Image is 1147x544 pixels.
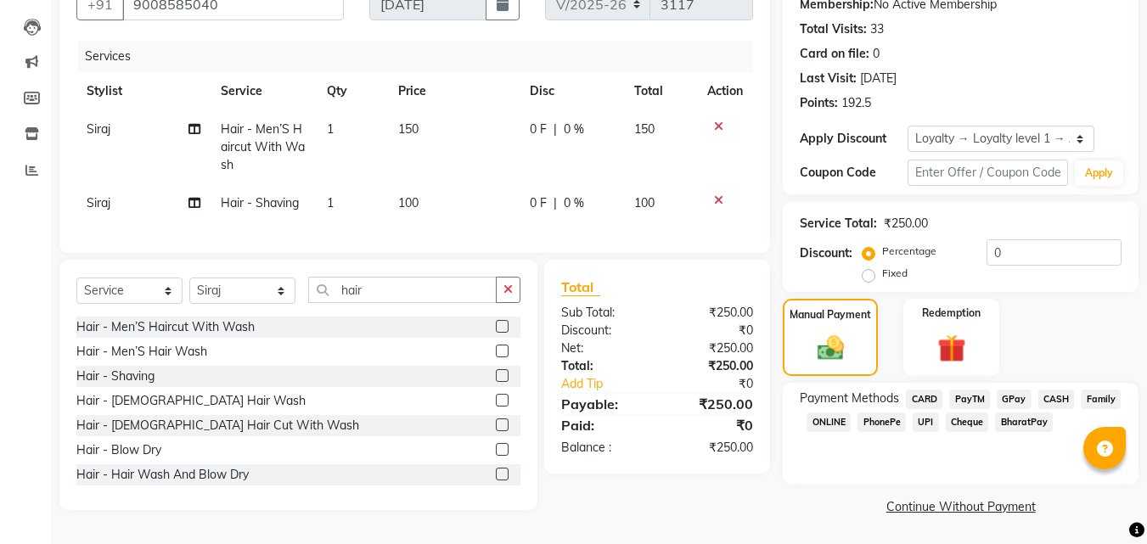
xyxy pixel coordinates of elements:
div: Service Total: [800,215,877,233]
div: [DATE] [860,70,897,87]
span: 0 % [564,121,584,138]
label: Percentage [882,244,936,259]
div: Discount: [548,322,657,339]
button: Apply [1075,160,1123,186]
div: Hair - Men’S Hair Wash [76,343,207,361]
span: Family [1081,390,1121,409]
div: Paid: [548,415,657,435]
div: 192.5 [841,94,871,112]
span: GPay [997,390,1032,409]
span: Siraj [87,195,110,210]
div: Hair - Blow Dry [76,441,161,459]
div: 33 [870,20,884,38]
span: CASH [1038,390,1075,409]
div: Coupon Code [800,164,907,182]
div: Total: [548,357,657,375]
span: Total [561,278,600,296]
span: 150 [398,121,419,137]
div: Points: [800,94,838,112]
div: Sub Total: [548,304,657,322]
div: ₹0 [657,415,766,435]
div: Apply Discount [800,130,907,148]
div: Balance : [548,439,657,457]
div: Discount: [800,244,852,262]
div: Card on file: [800,45,869,63]
div: 0 [873,45,880,63]
span: Hair - Men’S Haircut With Wash [221,121,305,172]
span: BharatPay [995,412,1053,432]
span: Cheque [946,412,989,432]
a: Add Tip [548,375,675,393]
span: | [554,194,557,212]
div: ₹250.00 [657,357,766,375]
span: 0 F [530,121,547,138]
div: Net: [548,339,657,357]
th: Price [388,72,520,110]
div: Hair - Hair Wash And Blow Dry [76,466,249,484]
label: Manual Payment [790,307,871,322]
div: Last Visit: [800,70,857,87]
div: ₹250.00 [884,215,928,233]
a: Continue Without Payment [786,498,1135,516]
span: Hair - Shaving [221,195,299,210]
div: ₹250.00 [657,439,766,457]
div: Hair - [DEMOGRAPHIC_DATA] Hair Wash [76,392,306,410]
span: Payment Methods [800,390,899,407]
div: ₹0 [657,322,766,339]
input: Enter Offer / Coupon Code [908,160,1068,186]
div: Total Visits: [800,20,867,38]
th: Service [211,72,318,110]
th: Action [697,72,753,110]
th: Stylist [76,72,211,110]
span: PhonePe [857,412,906,432]
div: Hair - Men’S Haircut With Wash [76,318,255,336]
div: Payable: [548,394,657,414]
span: 1 [327,121,334,137]
span: ONLINE [807,412,851,432]
div: ₹0 [676,375,767,393]
span: Siraj [87,121,110,137]
th: Qty [317,72,388,110]
span: CARD [906,390,942,409]
span: | [554,121,557,138]
div: ₹250.00 [657,304,766,322]
label: Redemption [922,306,981,321]
span: PayTM [949,390,990,409]
span: 150 [634,121,655,137]
label: Fixed [882,266,908,281]
span: 100 [634,195,655,210]
span: 0 % [564,194,584,212]
div: ₹250.00 [657,339,766,357]
div: Services [78,41,766,72]
input: Search or Scan [308,277,497,303]
img: _cash.svg [809,333,852,363]
th: Total [624,72,698,110]
div: Hair - Shaving [76,367,155,385]
th: Disc [520,72,624,110]
img: _gift.svg [929,331,975,366]
div: Hair - [DEMOGRAPHIC_DATA] Hair Cut With Wash [76,417,359,435]
span: UPI [913,412,939,432]
span: 100 [398,195,419,210]
div: ₹250.00 [657,394,766,414]
span: 0 F [530,194,547,212]
span: 1 [327,195,334,210]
